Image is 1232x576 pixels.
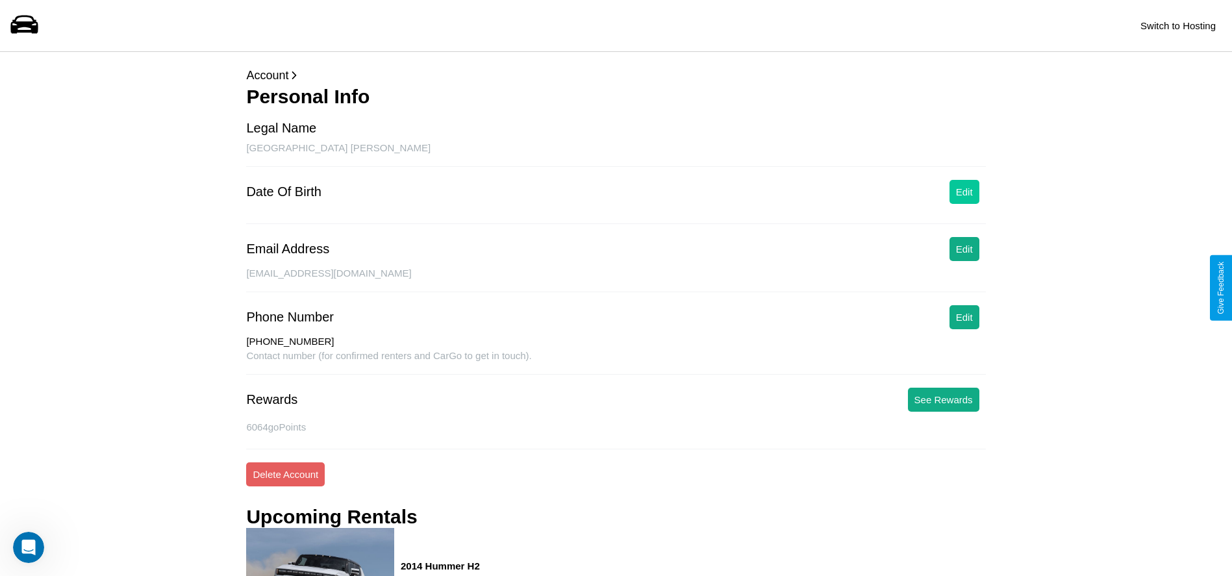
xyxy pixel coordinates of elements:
button: See Rewards [908,388,979,412]
div: [PHONE_NUMBER] [246,336,985,350]
h3: Upcoming Rentals [246,506,417,528]
div: Contact number (for confirmed renters and CarGo to get in touch). [246,350,985,375]
button: Edit [949,237,979,261]
div: Phone Number [246,310,334,325]
div: Give Feedback [1216,262,1226,314]
h3: 2014 Hummer H2 [401,560,551,571]
div: [EMAIL_ADDRESS][DOMAIN_NAME] [246,268,985,292]
button: Edit [949,305,979,329]
button: Delete Account [246,462,325,486]
div: Rewards [246,392,297,407]
p: Account [246,65,985,86]
p: 6064 goPoints [246,418,985,436]
div: Legal Name [246,121,316,136]
h3: Personal Info [246,86,985,108]
div: [GEOGRAPHIC_DATA] [PERSON_NAME] [246,142,985,167]
button: Edit [949,180,979,204]
div: Date Of Birth [246,184,321,199]
iframe: Intercom live chat [13,532,44,563]
div: Email Address [246,242,329,257]
button: Switch to Hosting [1134,14,1222,38]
